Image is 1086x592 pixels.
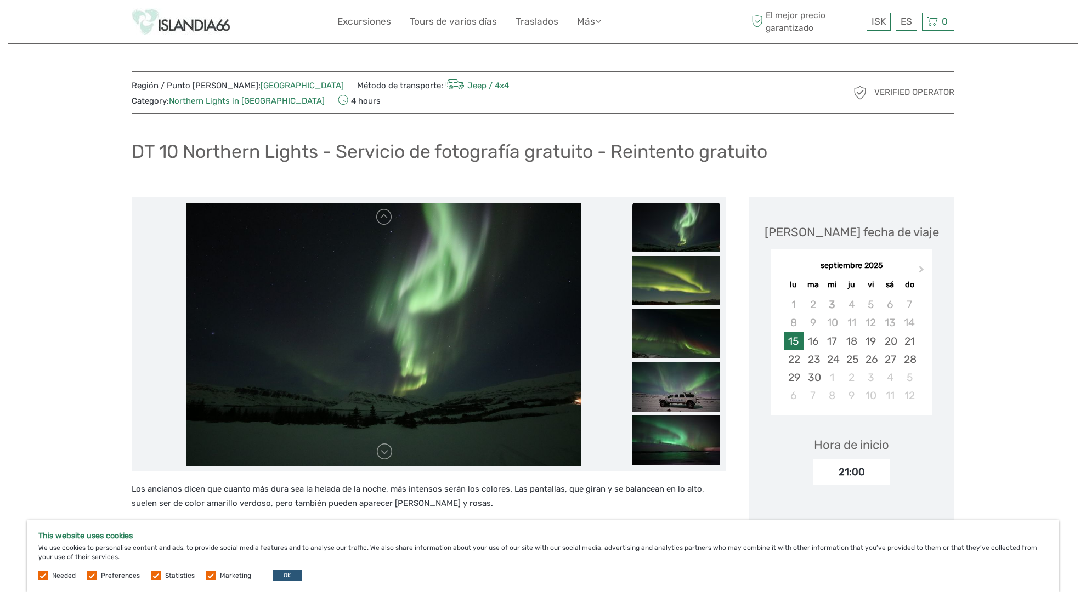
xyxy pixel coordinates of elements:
[880,386,900,405] div: Choose sábado, 11 de octubre de 2025
[842,295,861,314] div: Not available jueves, 4 de septiembre de 2025
[823,350,842,368] div: Choose miércoles, 24 de septiembre de 2025
[823,314,842,332] div: Not available miércoles, 10 de septiembre de 2025
[410,14,497,30] a: Tours de varios días
[940,16,949,27] span: 0
[186,203,581,466] img: 1b098f05c64340ba83352cef662759ff_main_slider.jpeg
[896,13,917,31] div: ES
[900,295,919,314] div: Not available domingo, 7 de septiembre de 2025
[842,368,861,386] div: Choose jueves, 2 de octubre de 2025
[132,140,767,163] h1: DT 10 Northern Lights - Servicio de fotografía gratuito - Reintento gratuito
[842,277,861,292] div: ju
[132,8,230,35] img: Islandia66
[27,520,1059,592] div: We use cookies to personalise content and ads, to provide social media features and to analyse ou...
[874,87,954,98] span: Verified Operator
[880,332,900,350] div: Choose sábado, 20 de septiembre de 2025
[900,386,919,405] div: Choose domingo, 12 de octubre de 2025
[900,277,919,292] div: do
[823,386,842,405] div: Choose miércoles, 8 de octubre de 2025
[165,571,195,580] label: Statistics
[38,531,1048,540] h5: This website uses cookies
[632,362,720,412] img: 35c70f223d09492bb2cd17be22870887_slider_thumbnail.jpeg
[632,203,720,252] img: 1b098f05c64340ba83352cef662759ff_slider_thumbnail.jpeg
[804,350,823,368] div: Choose martes, 23 de septiembre de 2025
[814,436,889,453] div: Hora de inicio
[900,332,919,350] div: Choose domingo, 21 de septiembre de 2025
[261,81,344,90] a: [GEOGRAPHIC_DATA]
[357,77,509,93] span: Método de transporte:
[804,332,823,350] div: Choose martes, 16 de septiembre de 2025
[851,84,869,101] img: verified_operator_grey_128.png
[842,332,861,350] div: Choose jueves, 18 de septiembre de 2025
[823,332,842,350] div: Choose miércoles, 17 de septiembre de 2025
[337,14,391,30] a: Excursiones
[861,277,880,292] div: vi
[101,571,140,580] label: Preferences
[861,350,880,368] div: Choose viernes, 26 de septiembre de 2025
[880,314,900,332] div: Not available sábado, 13 de septiembre de 2025
[823,277,842,292] div: mi
[132,95,325,107] span: Category:
[842,314,861,332] div: Not available jueves, 11 de septiembre de 2025
[15,19,124,28] p: We're away right now. Please check back later!
[842,350,861,368] div: Choose jueves, 25 de septiembre de 2025
[443,81,509,90] a: Jeep / 4x4
[749,9,864,33] span: El mejor precio garantizado
[842,386,861,405] div: Choose jueves, 9 de octubre de 2025
[880,350,900,368] div: Choose sábado, 27 de septiembre de 2025
[861,386,880,405] div: Choose viernes, 10 de octubre de 2025
[220,571,251,580] label: Marketing
[784,350,803,368] div: Choose lunes, 22 de septiembre de 2025
[169,96,325,106] a: Northern Lights in [GEOGRAPHIC_DATA]
[880,368,900,386] div: Choose sábado, 4 de octubre de 2025
[880,295,900,314] div: Not available sábado, 6 de septiembre de 2025
[813,459,890,485] div: 21:00
[784,368,803,386] div: Choose lunes, 29 de septiembre de 2025
[880,277,900,292] div: sá
[784,277,803,292] div: lu
[900,314,919,332] div: Not available domingo, 14 de septiembre de 2025
[52,571,76,580] label: Needed
[338,93,381,108] span: 4 hours
[765,224,939,241] div: [PERSON_NAME] fecha de viaje
[872,16,886,27] span: ISK
[632,415,720,465] img: 6eb4babb397d4a68a167c28cbf7cb48b_slider_thumbnail.jpeg
[804,314,823,332] div: Not available martes, 9 de septiembre de 2025
[784,332,803,350] div: Choose lunes, 15 de septiembre de 2025
[861,295,880,314] div: Not available viernes, 5 de septiembre de 2025
[914,263,931,281] button: Next Month
[804,277,823,292] div: ma
[784,314,803,332] div: Not available lunes, 8 de septiembre de 2025
[823,295,842,314] div: Not available miércoles, 3 de septiembre de 2025
[632,256,720,305] img: a54a19cba5bc4d0a979713bdff0bd0a2_slider_thumbnail.jpeg
[804,386,823,405] div: Choose martes, 7 de octubre de 2025
[784,295,803,314] div: Not available lunes, 1 de septiembre de 2025
[900,350,919,368] div: Choose domingo, 28 de septiembre de 2025
[900,368,919,386] div: Choose domingo, 5 de octubre de 2025
[577,14,601,30] a: Más
[861,368,880,386] div: Choose viernes, 3 de octubre de 2025
[771,260,932,272] div: septiembre 2025
[273,570,302,581] button: OK
[804,295,823,314] div: Not available martes, 2 de septiembre de 2025
[132,482,726,510] p: Los ancianos dicen que cuanto más dura sea la helada de la noche, más intensos serán los colores....
[823,368,842,386] div: Choose miércoles, 1 de octubre de 2025
[516,14,558,30] a: Traslados
[861,314,880,332] div: Not available viernes, 12 de septiembre de 2025
[804,368,823,386] div: Choose martes, 30 de septiembre de 2025
[632,309,720,358] img: d85b3bf5edf444798c0b90f2a5cc29ea_slider_thumbnail.jpeg
[784,386,803,405] div: Choose lunes, 6 de octubre de 2025
[126,17,139,30] button: Open LiveChat chat widget
[774,295,929,405] div: month 2025-09
[132,80,344,92] span: Región / Punto [PERSON_NAME]:
[861,332,880,350] div: Choose viernes, 19 de septiembre de 2025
